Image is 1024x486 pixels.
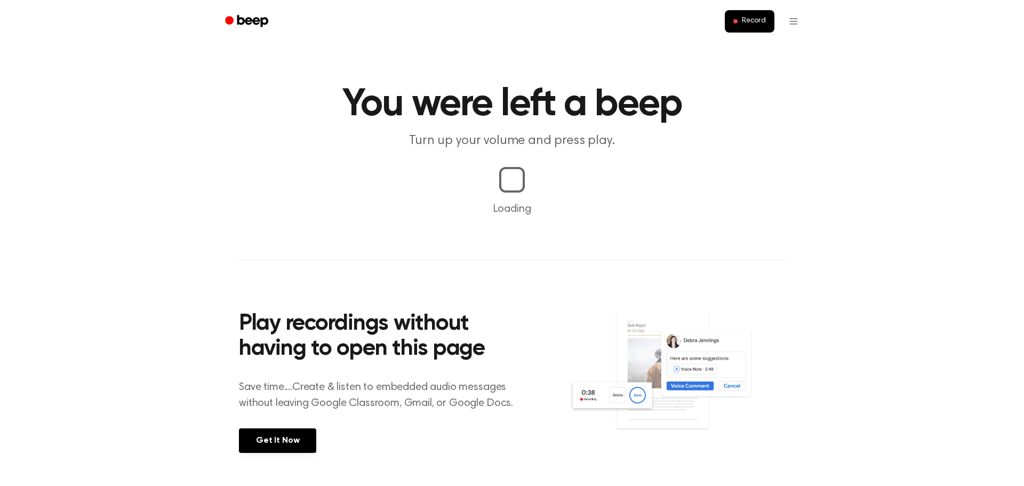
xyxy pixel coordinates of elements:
[569,308,785,452] img: Voice Comments on Docs and Recording Widget
[307,132,717,150] p: Turn up your volume and press play.
[239,312,526,362] h2: Play recordings without having to open this page
[781,9,806,34] button: Open menu
[239,85,785,124] h1: You were left a beep
[239,428,316,453] a: Get It Now
[218,11,278,32] a: Beep
[9,201,1016,217] p: Loading
[239,379,526,411] p: Save time....Create & listen to embedded audio messages without leaving Google Classroom, Gmail, ...
[725,10,774,33] button: Record
[742,17,766,26] span: Record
